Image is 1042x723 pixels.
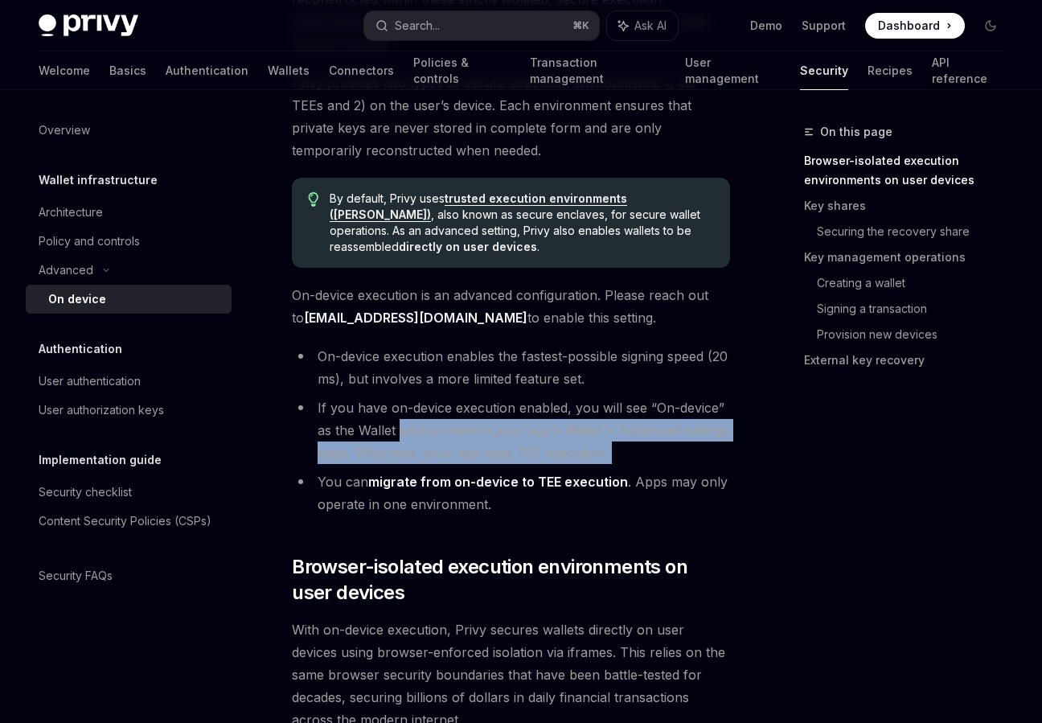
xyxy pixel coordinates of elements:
[817,219,1016,244] a: Securing the recovery share
[750,18,782,34] a: Demo
[26,507,232,536] a: Content Security Policies (CSPs)
[399,240,537,253] strong: directly on user devices
[39,232,140,251] div: Policy and controls
[804,244,1016,270] a: Key management operations
[39,339,122,359] h5: Authentication
[268,51,310,90] a: Wallets
[292,554,730,606] span: Browser-isolated execution environments on user devices
[39,203,103,222] div: Architecture
[817,296,1016,322] a: Signing a transaction
[304,310,527,327] a: [EMAIL_ADDRESS][DOMAIN_NAME]
[292,72,730,162] span: Privy provides two types of secure execution environments: 1) via TEEs and 2) on the user’s devic...
[39,51,90,90] a: Welcome
[634,18,667,34] span: Ask AI
[800,51,848,90] a: Security
[395,16,440,35] div: Search...
[364,11,598,40] button: Search...⌘K
[804,347,1016,373] a: External key recovery
[39,511,211,531] div: Content Security Policies (CSPs)
[804,148,1016,193] a: Browser-isolated execution environments on user devices
[802,18,846,34] a: Support
[26,116,232,145] a: Overview
[932,51,1003,90] a: API reference
[26,561,232,590] a: Security FAQs
[39,483,132,502] div: Security checklist
[572,19,589,32] span: ⌘ K
[978,13,1003,39] button: Toggle dark mode
[26,227,232,256] a: Policy and controls
[292,284,730,329] span: On-device execution is an advanced configuration. Please reach out to to enable this setting.
[292,396,730,464] li: If you have on-device execution enabled, you will see “On-device” as the Wallet environment in yo...
[39,372,141,391] div: User authentication
[39,261,93,280] div: Advanced
[26,478,232,507] a: Security checklist
[26,396,232,425] a: User authorization keys
[804,193,1016,219] a: Key shares
[817,322,1016,347] a: Provision new devices
[39,170,158,190] h5: Wallet infrastructure
[26,198,232,227] a: Architecture
[820,122,892,142] span: On this page
[817,270,1016,296] a: Creating a wallet
[26,285,232,314] a: On device
[368,474,628,491] a: migrate from on-device to TEE execution
[292,470,730,516] li: You can . Apps may only operate in one environment.
[607,11,678,40] button: Ask AI
[39,450,162,470] h5: Implementation guide
[530,51,665,90] a: Transaction management
[308,192,319,207] svg: Tip
[865,13,965,39] a: Dashboard
[868,51,913,90] a: Recipes
[39,121,90,140] div: Overview
[330,191,627,222] a: trusted execution environments ([PERSON_NAME])
[39,14,138,37] img: dark logo
[413,51,511,90] a: Policies & controls
[330,191,714,255] span: By default, Privy uses , also known as secure enclaves, for secure wallet operations. As an advan...
[685,51,781,90] a: User management
[292,345,730,390] li: On-device execution enables the fastest-possible signing speed (20 ms), but involves a more limit...
[26,367,232,396] a: User authentication
[39,566,113,585] div: Security FAQs
[329,51,394,90] a: Connectors
[48,290,106,309] div: On device
[39,401,164,420] div: User authorization keys
[109,51,146,90] a: Basics
[166,51,248,90] a: Authentication
[878,18,940,34] span: Dashboard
